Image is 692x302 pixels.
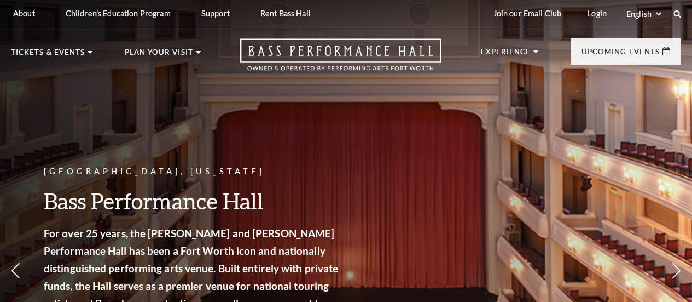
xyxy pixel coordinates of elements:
[260,9,311,18] p: Rent Bass Hall
[481,48,531,61] p: Experience
[581,48,660,61] p: Upcoming Events
[13,9,35,18] p: About
[44,187,345,215] h3: Bass Performance Hall
[624,9,663,19] select: Select:
[201,9,230,18] p: Support
[66,9,171,18] p: Children's Education Program
[44,165,345,179] p: [GEOGRAPHIC_DATA], [US_STATE]
[11,49,85,62] p: Tickets & Events
[125,49,193,62] p: Plan Your Visit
